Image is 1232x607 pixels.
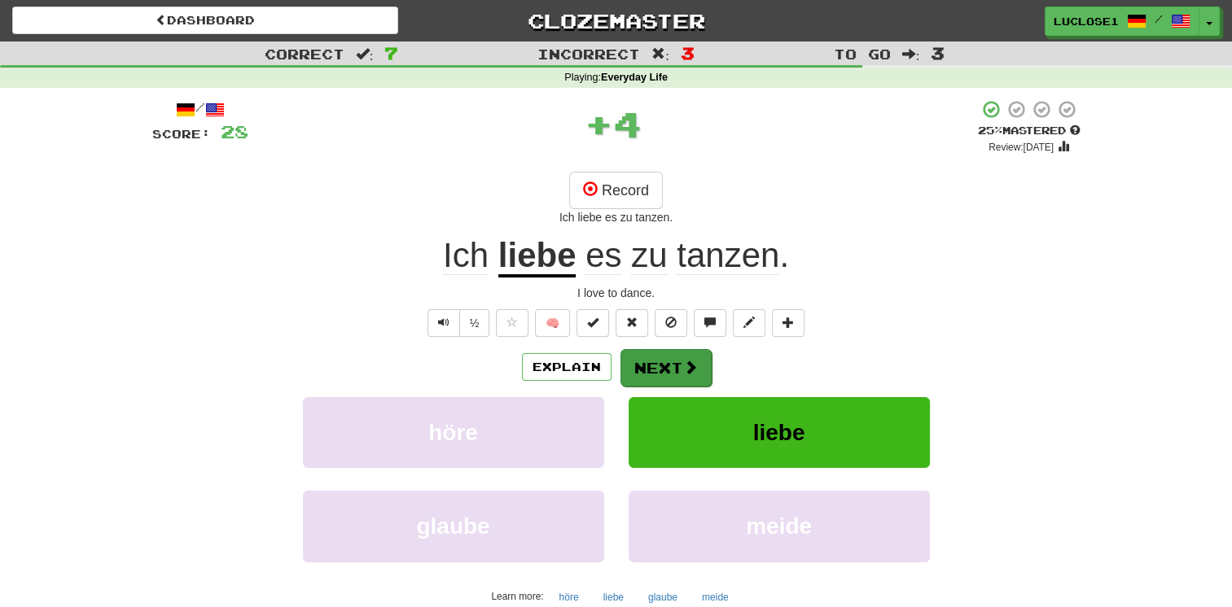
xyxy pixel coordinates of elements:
[427,309,460,337] button: Play sentence audio (ctl+space)
[677,236,779,275] span: tanzen
[989,142,1054,153] small: Review: [DATE]
[423,7,809,35] a: Clozemaster
[303,491,604,561] button: glaube
[978,124,1002,137] span: 25 %
[356,47,374,61] span: :
[498,236,577,277] u: liebe
[491,591,543,602] small: Learn more:
[428,420,478,445] span: höre
[694,309,726,337] button: Discuss sentence (alt+u)
[152,209,1081,225] div: Ich liebe es zu tanzen.
[535,309,570,337] button: 🧠
[655,309,687,337] button: Ignore sentence (alt+i)
[12,7,398,34] a: Dashboard
[265,46,344,62] span: Correct
[152,99,248,120] div: /
[746,513,812,539] span: meide
[616,309,648,337] button: Reset to 0% Mastered (alt+r)
[834,46,891,62] span: To go
[902,47,920,61] span: :
[585,236,621,275] span: es
[631,236,667,275] span: zu
[424,309,490,337] div: Text-to-speech controls
[629,397,930,468] button: liebe
[585,99,613,148] span: +
[416,513,489,539] span: glaube
[978,124,1081,138] div: Mastered
[1155,13,1163,24] span: /
[576,236,789,275] span: .
[1054,14,1119,28] span: luclose1
[772,309,805,337] button: Add to collection (alt+a)
[753,420,805,445] span: liebe
[522,353,612,381] button: Explain
[601,72,668,83] strong: Everyday Life
[681,43,695,63] span: 3
[496,309,528,337] button: Favorite sentence (alt+f)
[221,121,248,142] span: 28
[651,47,669,61] span: :
[577,309,609,337] button: Set this sentence to 100% Mastered (alt+m)
[569,172,663,209] button: Record
[537,46,640,62] span: Incorrect
[384,43,398,63] span: 7
[459,309,490,337] button: ½
[620,349,712,386] button: Next
[152,285,1081,301] div: I love to dance.
[931,43,945,63] span: 3
[1045,7,1199,36] a: luclose1 /
[629,491,930,561] button: meide
[613,103,642,144] span: 4
[443,236,489,275] span: Ich
[152,127,211,141] span: Score:
[303,397,604,468] button: höre
[733,309,765,337] button: Edit sentence (alt+d)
